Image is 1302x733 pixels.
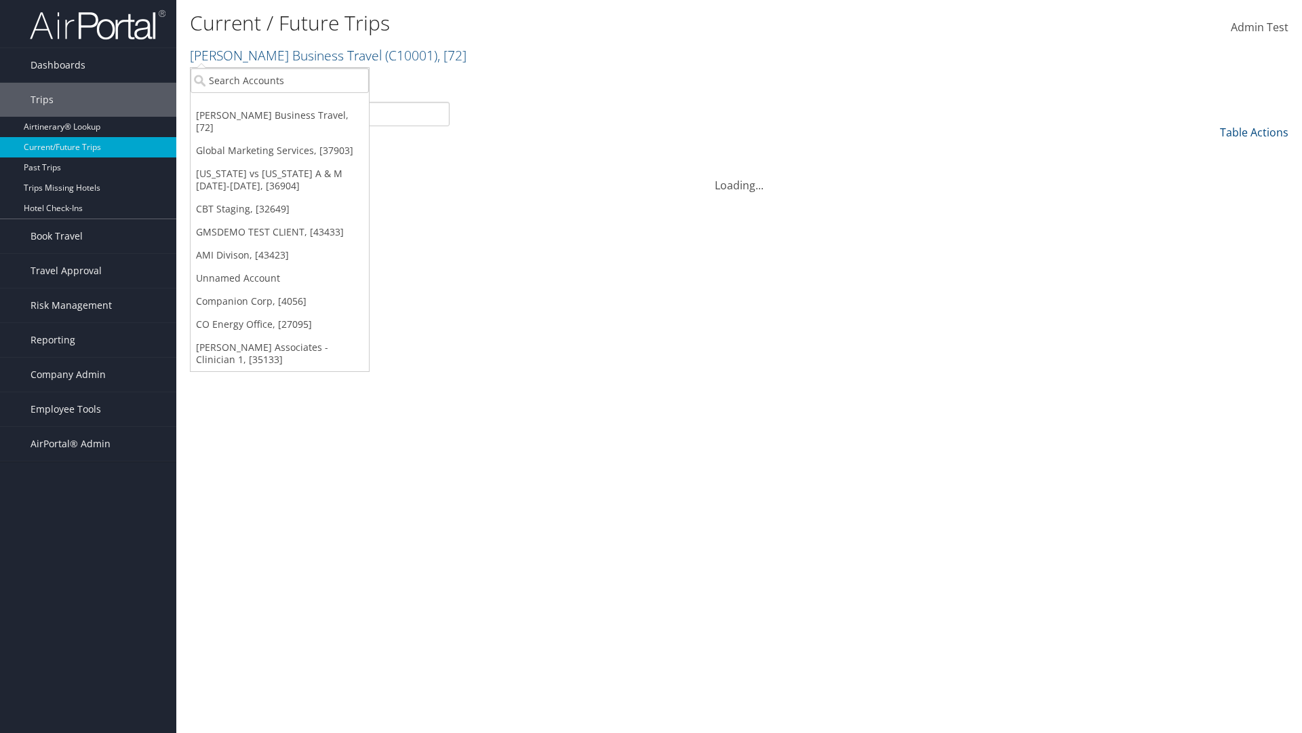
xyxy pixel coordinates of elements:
[191,221,369,244] a: GMSDEMO TEST CLIENT, [43433]
[1220,125,1288,140] a: Table Actions
[191,267,369,290] a: Unnamed Account
[31,288,112,322] span: Risk Management
[31,48,85,82] span: Dashboards
[31,358,106,392] span: Company Admin
[31,392,101,426] span: Employee Tools
[1231,20,1288,35] span: Admin Test
[191,68,369,93] input: Search Accounts
[190,9,922,37] h1: Current / Future Trips
[190,161,1288,193] div: Loading...
[191,162,369,198] a: [US_STATE] vs [US_STATE] A & M [DATE]-[DATE], [36904]
[191,139,369,162] a: Global Marketing Services, [37903]
[191,290,369,313] a: Companion Corp, [4056]
[1231,7,1288,49] a: Admin Test
[437,46,467,64] span: , [ 72 ]
[31,427,111,461] span: AirPortal® Admin
[191,198,369,221] a: CBT Staging, [32649]
[385,46,437,64] span: ( C10001 )
[31,254,102,288] span: Travel Approval
[190,46,467,64] a: [PERSON_NAME] Business Travel
[191,313,369,336] a: CO Energy Office, [27095]
[191,104,369,139] a: [PERSON_NAME] Business Travel, [72]
[30,9,165,41] img: airportal-logo.png
[191,336,369,371] a: [PERSON_NAME] Associates - Clinician 1, [35133]
[31,83,54,117] span: Trips
[31,323,75,357] span: Reporting
[190,71,922,89] p: Filter:
[191,244,369,267] a: AMI Divison, [43423]
[31,219,83,253] span: Book Travel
